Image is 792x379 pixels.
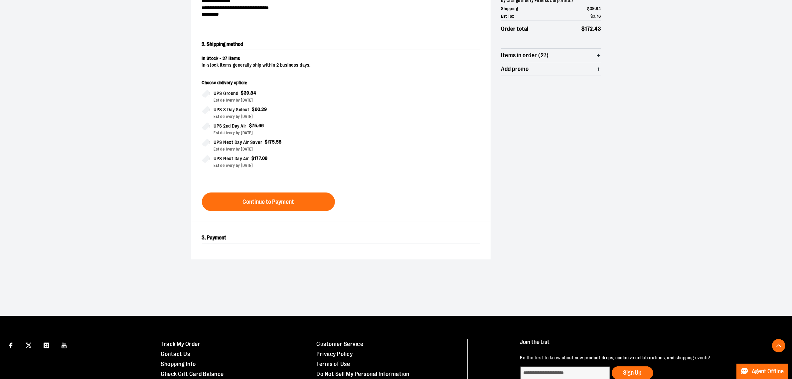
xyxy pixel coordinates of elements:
a: Visit our Instagram page [41,339,52,351]
span: 175 [268,139,275,145]
a: Visit our X page [23,339,35,351]
a: Shopping Info [161,361,196,367]
a: Track My Order [161,341,200,347]
span: Continue to Payment [242,199,294,205]
a: Visit our Facebook page [5,339,17,351]
span: 177 [254,156,261,161]
a: Privacy Policy [317,351,353,357]
span: 84 [251,90,256,96]
span: 08 [262,156,268,161]
span: $ [252,107,255,112]
span: Items in order (27) [501,52,549,59]
span: $ [590,14,593,19]
span: UPS 3 Day Select [214,106,249,114]
button: Agent Offline [736,364,788,379]
span: UPS Next Day Air [214,155,249,163]
span: UPS Next Day Air Saver [214,139,262,146]
button: Add promo [501,62,601,76]
div: In Stock - 27 items [202,55,480,62]
div: In-stock items generally ship within 2 business days. [202,62,480,69]
span: 29 [262,107,267,112]
span: 39 [590,6,595,11]
button: Continue to Payment [202,192,335,211]
a: Customer Service [317,341,364,347]
span: 9 [593,14,596,19]
input: UPS 3 Day Select$60.29Est delivery by [DATE] [202,106,210,114]
span: 60 [255,107,260,112]
span: . [275,139,276,145]
span: Add promo [501,66,529,72]
span: . [261,156,262,161]
input: UPS Next Day Air Saver$175.58Est delivery by [DATE] [202,139,210,147]
button: Items in order (27) [501,49,601,62]
span: 66 [258,123,264,128]
button: Back To Top [772,339,785,352]
h4: Join the List [520,339,774,351]
span: $ [581,26,585,32]
p: Be the first to know about new product drops, exclusive collaborations, and shopping events! [520,355,774,361]
span: 39 [244,90,249,96]
span: UPS 2nd Day Air [214,122,247,130]
span: . [257,123,259,128]
div: Est delivery by [DATE] [214,97,336,103]
span: 75 [252,123,257,128]
a: Visit our Youtube page [59,339,70,351]
a: Check Gift Card Balance [161,371,224,377]
input: UPS 2nd Day Air$75.66Est delivery by [DATE] [202,122,210,130]
span: . [260,107,262,112]
span: 84 [596,6,601,11]
a: Terms of Use [317,361,350,367]
span: . [595,14,596,19]
span: $ [587,6,590,11]
span: Est Tax [501,13,515,20]
span: $ [252,156,255,161]
h2: 2. Shipping method [202,39,480,50]
span: Shipping [501,5,518,12]
span: Sign Up [623,369,642,376]
span: 43 [595,26,601,32]
span: $ [249,123,252,128]
input: UPS Next Day Air$177.08Est delivery by [DATE] [202,155,210,163]
a: Do Not Sell My Personal Information [317,371,410,377]
span: . [595,6,596,11]
span: $ [265,139,268,145]
input: UPS Ground$39.84Est delivery by [DATE] [202,90,210,98]
span: 58 [276,139,282,145]
span: 172 [585,26,593,32]
span: . [593,26,595,32]
div: Est delivery by [DATE] [214,114,336,120]
a: Contact Us [161,351,190,357]
span: Agent Offline [752,368,784,375]
div: Est delivery by [DATE] [214,130,336,136]
span: Order total [501,25,529,33]
span: UPS Ground [214,90,238,97]
div: Est delivery by [DATE] [214,146,336,152]
img: Twitter [26,342,32,348]
div: Est delivery by [DATE] [214,163,336,169]
span: $ [241,90,244,96]
p: Choose delivery option: [202,80,336,90]
span: 76 [596,14,601,19]
span: . [249,90,251,96]
h2: 3. Payment [202,232,480,243]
